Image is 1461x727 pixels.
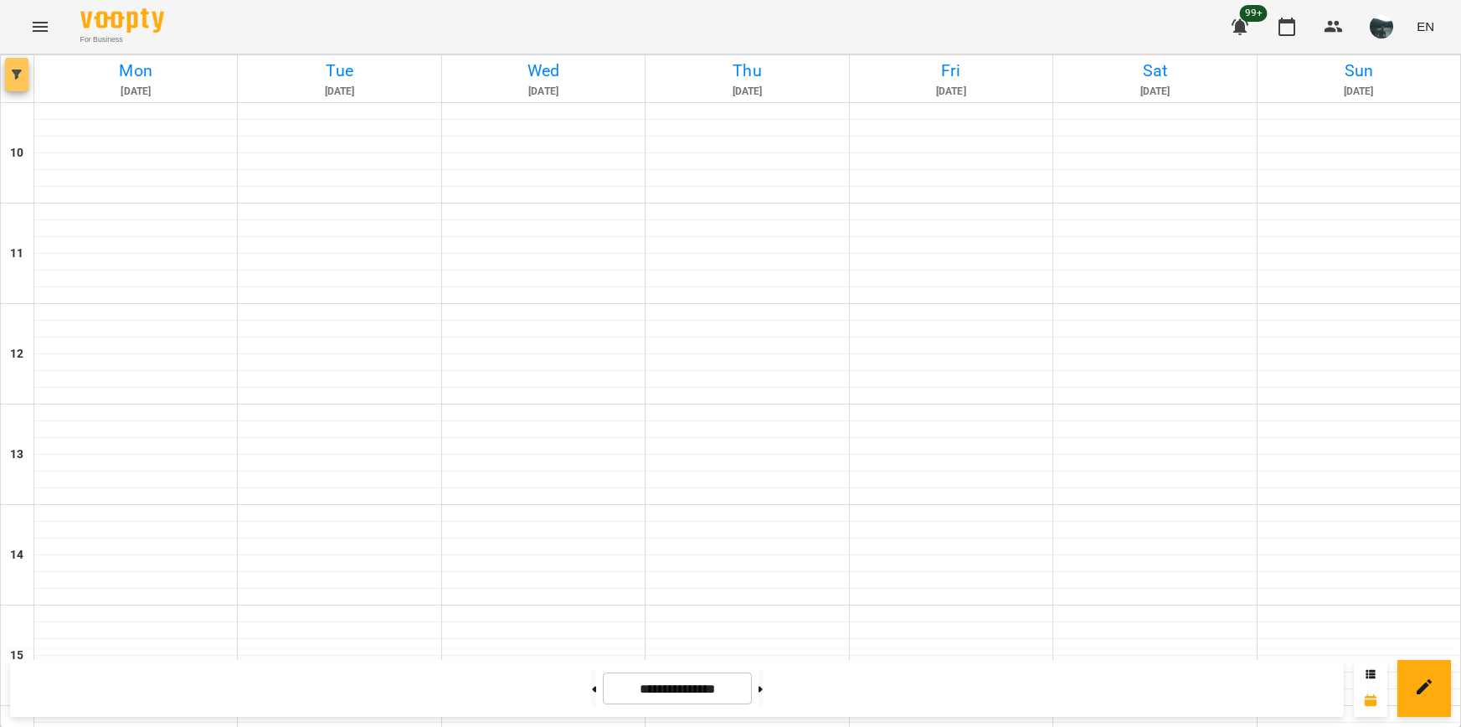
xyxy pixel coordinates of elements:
h6: 13 [10,446,23,464]
img: aa1b040b8dd0042f4e09f431b6c9ed0a.jpeg [1370,15,1393,39]
h6: [DATE] [240,84,438,100]
h6: 15 [10,647,23,665]
h6: 12 [10,345,23,363]
h6: Thu [648,58,846,84]
span: For Business [80,34,164,45]
h6: [DATE] [37,84,234,100]
h6: [DATE] [1056,84,1253,100]
button: EN [1410,11,1441,42]
h6: Tue [240,58,438,84]
h6: Fri [852,58,1050,84]
h6: Mon [37,58,234,84]
h6: [DATE] [852,84,1050,100]
h6: 14 [10,546,23,565]
span: 99+ [1240,5,1268,22]
h6: Wed [445,58,642,84]
h6: 11 [10,245,23,263]
h6: [DATE] [648,84,846,100]
h6: Sun [1260,58,1458,84]
button: Menu [20,7,60,47]
h6: [DATE] [445,84,642,100]
span: EN [1417,18,1434,35]
img: Voopty Logo [80,8,164,33]
h6: [DATE] [1260,84,1458,100]
h6: Sat [1056,58,1253,84]
h6: 10 [10,144,23,162]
